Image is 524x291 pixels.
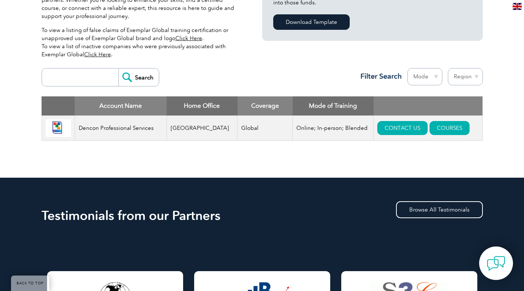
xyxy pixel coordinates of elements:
[118,68,159,86] input: Search
[293,116,374,141] td: Online; In-person; Blended
[513,3,522,10] img: en
[42,210,483,221] h2: Testimonials from our Partners
[396,201,483,218] a: Browse All Testimonials
[377,121,428,135] a: CONTACT US
[293,96,374,116] th: Mode of Training: activate to sort column ascending
[75,116,167,141] td: Dencon Professional Services
[84,51,111,58] a: Click Here
[167,96,238,116] th: Home Office: activate to sort column ascending
[356,72,402,81] h3: Filter Search
[429,121,470,135] a: COURSES
[46,119,71,137] img: 4894408a-8f6b-ef11-a670-00224896d6b9-logo.jpg
[42,26,240,58] p: To view a listing of false claims of Exemplar Global training certification or unapproved use of ...
[175,35,202,42] a: Click Here
[75,96,167,116] th: Account Name: activate to sort column descending
[487,254,505,273] img: contact-chat.png
[273,14,350,30] a: Download Template
[374,96,482,116] th: : activate to sort column ascending
[238,116,293,141] td: Global
[11,276,49,291] a: BACK TO TOP
[167,116,238,141] td: [GEOGRAPHIC_DATA]
[238,96,293,116] th: Coverage: activate to sort column ascending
